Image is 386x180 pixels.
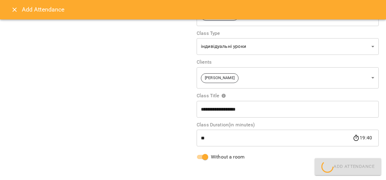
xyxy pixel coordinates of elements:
label: Class Type [197,31,379,36]
span: [PERSON_NAME] [201,75,238,81]
h6: Add Attendance [22,5,379,14]
label: Class Duration(in minutes) [197,122,379,127]
svg: Please specify class title or select clients [221,93,226,98]
div: індивідуальні уроки [197,38,379,55]
button: Close [7,2,22,17]
span: Without a room [211,153,245,161]
span: Class Title [197,93,226,98]
div: [PERSON_NAME] [197,67,379,88]
label: Clients [197,60,379,65]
